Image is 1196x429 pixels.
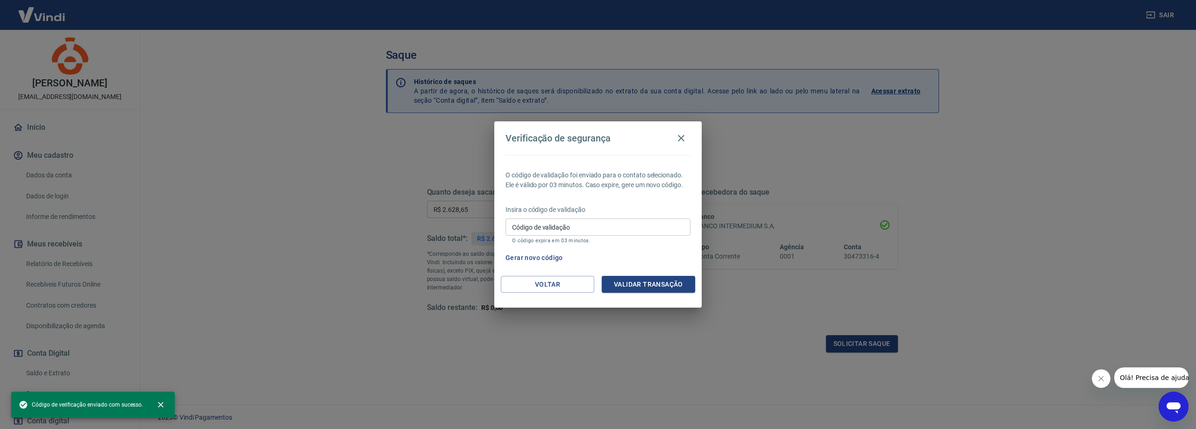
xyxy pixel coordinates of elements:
button: Gerar novo código [502,249,567,267]
iframe: Mensagem da empresa [1114,367,1189,388]
iframe: Botão para abrir a janela de mensagens [1159,392,1189,422]
p: O código de validação foi enviado para o contato selecionado. Ele é válido por 03 minutos. Caso e... [505,170,691,190]
p: Insira o código de validação [505,205,691,215]
span: Olá! Precisa de ajuda? [6,7,78,14]
p: O código expira em 03 minutos. [512,238,684,244]
h4: Verificação de segurança [505,133,611,144]
span: Código de verificação enviado com sucesso. [19,400,143,409]
button: Voltar [501,276,594,293]
button: Validar transação [602,276,695,293]
button: close [150,394,171,415]
iframe: Fechar mensagem [1092,369,1111,388]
